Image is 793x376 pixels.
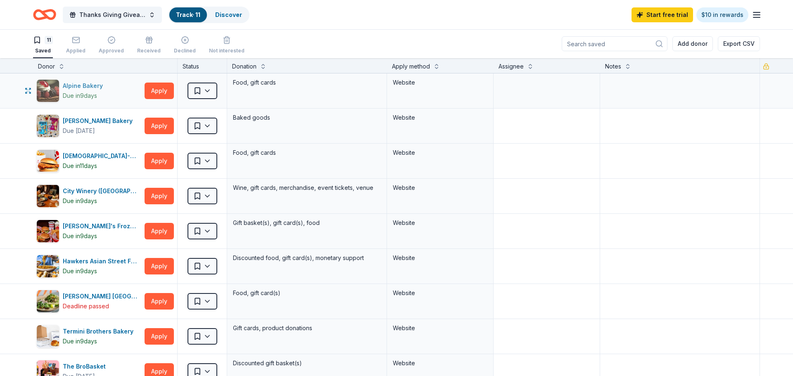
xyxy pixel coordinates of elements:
div: Food, gift card(s) [232,287,382,299]
div: [DEMOGRAPHIC_DATA]-fil-A ([GEOGRAPHIC_DATA]) [63,151,141,161]
button: Track· 11Discover [169,7,249,23]
button: Applied [66,33,85,58]
button: Add donor [672,36,713,51]
div: Discounted gift basket(s) [232,357,382,369]
div: Status [178,58,227,73]
img: Image for Freddy's Frozen Custard & Steakburgers [37,220,59,242]
div: Wine, gift cards, merchandise, event tickets, venue [232,182,382,194]
div: Deadline passed [63,301,109,311]
div: Website [393,113,487,123]
div: Food, gift cards [232,147,382,158]
div: Website [393,358,487,368]
button: Apply [145,223,174,239]
div: Website [393,288,487,298]
div: Due in 11 days [63,161,97,171]
button: 11Saved [33,33,53,58]
button: Not interested [209,33,245,58]
button: Image for City Winery (Atlanta)City Winery ([GEOGRAPHIC_DATA])Due in9days [36,184,141,208]
div: Website [393,323,487,333]
div: Website [393,148,487,158]
div: Discounted food, gift card(s), monetary support [232,252,382,264]
img: Image for Chick-fil-A (North Druid Hills) [37,150,59,172]
button: Image for Bobo's Bakery[PERSON_NAME] BakeryDue [DATE] [36,114,141,137]
button: Apply [145,258,174,274]
button: Thanks Giving Giveaway [63,7,162,23]
div: The BroBasket [63,362,109,371]
a: Discover [215,11,242,18]
div: Due [DATE] [63,126,95,136]
button: Apply [145,83,174,99]
button: Apply [145,293,174,310]
div: Baked goods [232,112,382,123]
div: Website [393,183,487,193]
button: Export CSV [718,36,760,51]
div: Not interested [209,47,245,54]
div: Due in 9 days [63,91,97,101]
div: Gift basket(s), gift card(s), food [232,217,382,229]
img: Image for Minero Atlanta [37,290,59,312]
button: Apply [145,328,174,345]
button: Image for Alpine BakeryAlpine BakeryDue in9days [36,79,141,102]
div: Notes [605,61,621,71]
button: Apply [145,153,174,169]
div: Due in 9 days [63,266,97,276]
div: Hawkers Asian Street Food [63,256,141,266]
input: Search saved [562,36,667,51]
div: Website [393,78,487,87]
div: Apply method [392,61,430,71]
img: Image for Termini Brothers Bakery [37,325,59,348]
div: Applied [66,47,85,54]
div: Saved [33,47,53,54]
div: Assignee [499,61,524,71]
button: Image for Minero Atlanta[PERSON_NAME] [GEOGRAPHIC_DATA]Deadline passed [36,290,141,313]
div: [PERSON_NAME] [GEOGRAPHIC_DATA] [63,291,141,301]
img: Image for Alpine Bakery [37,80,59,102]
button: Image for Hawkers Asian Street FoodHawkers Asian Street FoodDue in9days [36,255,141,278]
button: Image for Freddy's Frozen Custard & Steakburgers[PERSON_NAME]'s Frozen Custard & SteakburgersDue ... [36,220,141,243]
a: Track· 11 [176,11,200,18]
div: Food, gift cards [232,77,382,88]
img: Image for Bobo's Bakery [37,115,59,137]
img: Image for City Winery (Atlanta) [37,185,59,207]
div: 11 [45,36,53,44]
div: Website [393,253,487,263]
div: [PERSON_NAME]'s Frozen Custard & Steakburgers [63,221,141,231]
button: Declined [174,33,196,58]
div: Due in 9 days [63,336,97,346]
div: Alpine Bakery [63,81,106,91]
div: [PERSON_NAME] Bakery [63,116,136,126]
button: Image for Termini Brothers BakeryTermini Brothers BakeryDue in9days [36,325,141,348]
div: Declined [174,47,196,54]
div: City Winery ([GEOGRAPHIC_DATA]) [63,186,141,196]
div: Received [137,47,161,54]
div: Due in 9 days [63,231,97,241]
a: Home [33,5,56,24]
button: Apply [145,188,174,204]
div: Donation [232,61,256,71]
div: Due in 9 days [63,196,97,206]
a: $10 in rewards [696,7,748,22]
div: Approved [99,47,124,54]
span: Thanks Giving Giveaway [79,10,145,20]
a: Start free trial [632,7,693,22]
button: Image for Chick-fil-A (North Druid Hills)[DEMOGRAPHIC_DATA]-fil-A ([GEOGRAPHIC_DATA])Due in11days [36,149,141,173]
div: Donor [38,61,55,71]
img: Image for Hawkers Asian Street Food [37,255,59,277]
button: Approved [99,33,124,58]
div: Termini Brothers Bakery [63,326,137,336]
button: Received [137,33,161,58]
div: Website [393,218,487,228]
div: Gift cards, product donations [232,322,382,334]
button: Apply [145,118,174,134]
